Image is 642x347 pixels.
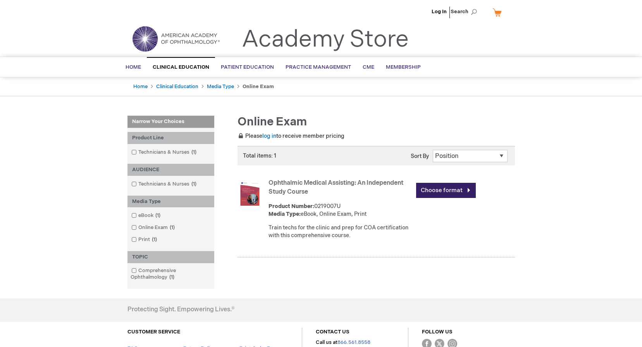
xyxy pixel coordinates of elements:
[269,203,412,218] div: 0219007U eBook, Online Exam, Print
[168,224,177,231] span: 1
[127,251,214,263] div: TOPIC
[238,133,344,139] span: Please to receive member pricing
[316,329,349,335] a: CONTACT US
[242,26,409,54] a: Academy Store
[126,64,141,70] span: Home
[156,83,198,90] a: Clinical Education
[127,196,214,208] div: Media Type
[243,83,274,90] strong: Online Exam
[221,64,274,70] span: Patient Education
[451,4,480,19] span: Search
[129,212,164,219] a: eBook1
[189,149,198,155] span: 1
[432,9,447,15] a: Log In
[238,115,307,129] span: Online Exam
[422,329,453,335] a: FOLLOW US
[207,83,234,90] a: Media Type
[363,64,374,70] span: CME
[129,149,200,156] a: Technicians & Nurses1
[129,267,212,281] a: Comprehensive Ophthalmology1
[127,164,214,176] div: AUDIENCE
[386,64,421,70] span: Membership
[153,212,162,219] span: 1
[127,329,180,335] a: CUSTOMER SERVICE
[416,183,476,198] a: Choose format
[129,224,178,231] a: Online Exam1
[127,306,234,313] h4: Protecting Sight. Empowering Lives.®
[127,116,214,128] strong: Narrow Your Choices
[269,224,412,239] div: Train techs for the clinic and prep for COA certification with this comprehensive course.
[286,64,351,70] span: Practice Management
[269,211,301,217] strong: Media Type:
[167,274,176,280] span: 1
[150,236,159,243] span: 1
[262,133,276,139] a: log in
[269,179,403,196] a: Ophthalmic Medical Assisting: An Independent Study Course
[129,180,200,188] a: Technicians & Nurses1
[337,339,370,345] a: 866.561.8558
[189,181,198,187] span: 1
[411,153,429,160] label: Sort By
[133,83,148,90] a: Home
[153,64,209,70] span: Clinical Education
[269,203,314,210] strong: Product Number:
[127,132,214,144] div: Product Line
[238,181,262,206] img: Ophthalmic Medical Assisting: An Independent Study Course
[243,153,276,159] span: Total items: 1
[129,236,160,243] a: Print1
